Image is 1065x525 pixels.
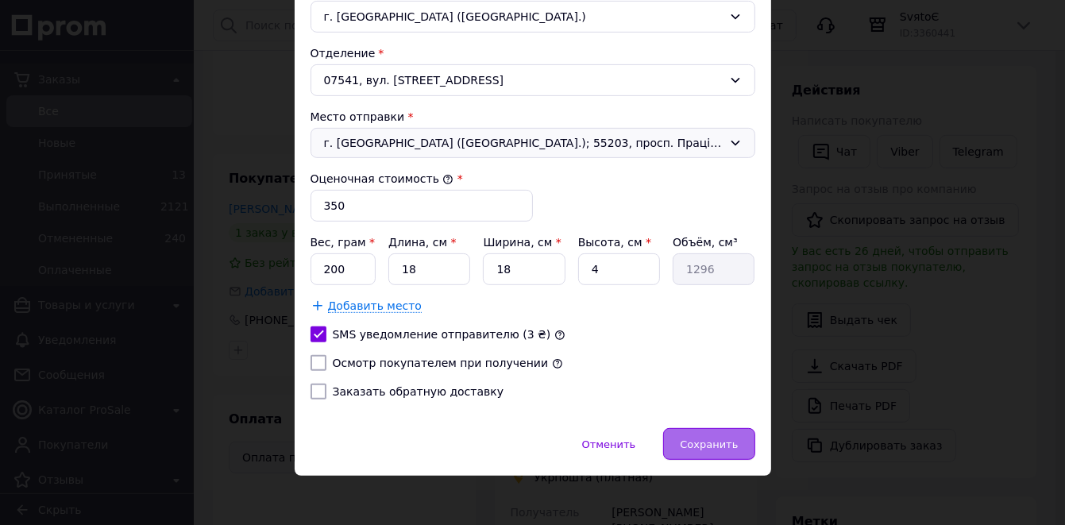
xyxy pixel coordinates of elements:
div: Место отправки [311,109,755,125]
label: Вес, грам [311,236,376,249]
label: Высота, см [578,236,651,249]
div: Объём, см³ [673,234,754,250]
div: г. [GEOGRAPHIC_DATA] ([GEOGRAPHIC_DATA].) [311,1,755,33]
label: Ширина, см [483,236,561,249]
label: Заказать обратную доставку [333,385,504,398]
label: Оценочная стоимость [311,172,454,185]
div: Отделение [311,45,755,61]
span: Добавить место [328,299,423,313]
label: Длина, см [388,236,456,249]
label: Осмотр покупателем при получении [333,357,549,369]
span: г. [GEOGRAPHIC_DATA] ([GEOGRAPHIC_DATA].); 55203, просп. Праці, 1/91 [324,135,723,151]
span: Отменить [582,438,636,450]
span: Сохранить [680,438,738,450]
div: 07541, вул. [STREET_ADDRESS] [311,64,755,96]
label: SMS уведомление отправителю (3 ₴) [333,328,551,341]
